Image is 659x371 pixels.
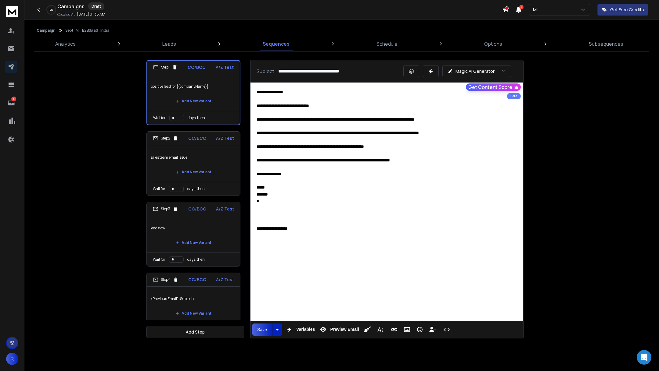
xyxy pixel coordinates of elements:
[362,323,373,336] button: Clean HTML
[257,68,276,75] p: Subject:
[6,6,18,17] img: logo
[150,220,236,237] p: lead flow
[252,323,272,336] button: Save
[188,277,206,283] p: CC/BCC
[401,323,413,336] button: Insert Image (⌘P)
[150,149,236,166] p: sales team email issue
[466,83,521,91] button: Get Content Score
[283,323,316,336] button: Variables
[376,40,398,48] p: Schedule
[187,186,205,191] p: days, then
[57,12,76,17] p: Created At:
[153,277,178,282] div: Step 4
[597,4,648,16] button: Get Free Credits
[188,135,206,141] p: CC/BCC
[481,37,506,51] a: Options
[153,115,166,120] p: Wait for
[187,257,205,262] p: days, then
[216,135,234,141] p: A/Z Test
[188,206,206,212] p: CC/BCC
[484,40,502,48] p: Options
[441,323,452,336] button: Code View
[171,95,216,107] button: Add New Variant
[427,323,438,336] button: Insert Unsubscribe Link
[153,186,165,191] p: Wait for
[533,7,540,13] p: MI
[146,60,240,125] li: Step1CC/BCCA/Z Testpositive lead for {{companyName}}Add New VariantWait fordays, then
[150,290,236,307] p: <Previous Email's Subject>
[171,166,216,178] button: Add New Variant
[188,64,206,70] p: CC/BCC
[11,97,16,101] p: 1
[585,37,627,51] a: Subsequences
[373,37,401,51] a: Schedule
[519,5,524,9] span: 2
[65,28,110,33] p: Sept_MI_B2BSaaS_India
[171,307,216,320] button: Add New Variant
[259,37,293,51] a: Sequences
[153,257,165,262] p: Wait for
[5,97,17,109] a: 1
[188,115,205,120] p: days, then
[6,353,18,365] button: R
[317,323,360,336] button: Preview Email
[57,3,85,10] h1: Campaigns
[388,323,400,336] button: Insert Link (⌘K)
[295,327,316,332] span: Variables
[442,65,511,77] button: Magic AI Generator
[589,40,623,48] p: Subsequences
[153,65,178,70] div: Step 1
[77,12,105,17] p: [DATE] 01:38 AM
[374,323,386,336] button: More Text
[456,68,495,74] p: Magic AI Generator
[162,40,176,48] p: Leads
[146,202,240,267] li: Step3CC/BCCA/Z Testlead flowAdd New VariantWait fordays, then
[159,37,180,51] a: Leads
[52,37,79,51] a: Analytics
[414,323,426,336] button: Emoticons
[37,28,56,33] button: Campaign
[610,7,644,13] p: Get Free Credits
[146,131,240,196] li: Step2CC/BCCA/Z Testsales team email issueAdd New VariantWait fordays, then
[329,327,360,332] span: Preview Email
[263,40,290,48] p: Sequences
[171,237,216,249] button: Add New Variant
[146,326,244,338] button: Add Step
[216,277,234,283] p: A/Z Test
[216,64,234,70] p: A/Z Test
[153,136,178,141] div: Step 2
[55,40,76,48] p: Analytics
[507,93,521,99] div: Beta
[151,78,236,95] p: positive lead for {{companyName}}
[50,8,53,12] p: 0 %
[88,2,104,10] div: Draft
[637,350,651,365] div: Open Intercom Messenger
[153,206,178,212] div: Step 3
[216,206,234,212] p: A/Z Test
[146,273,240,323] li: Step4CC/BCCA/Z Test<Previous Email's Subject>Add New Variant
